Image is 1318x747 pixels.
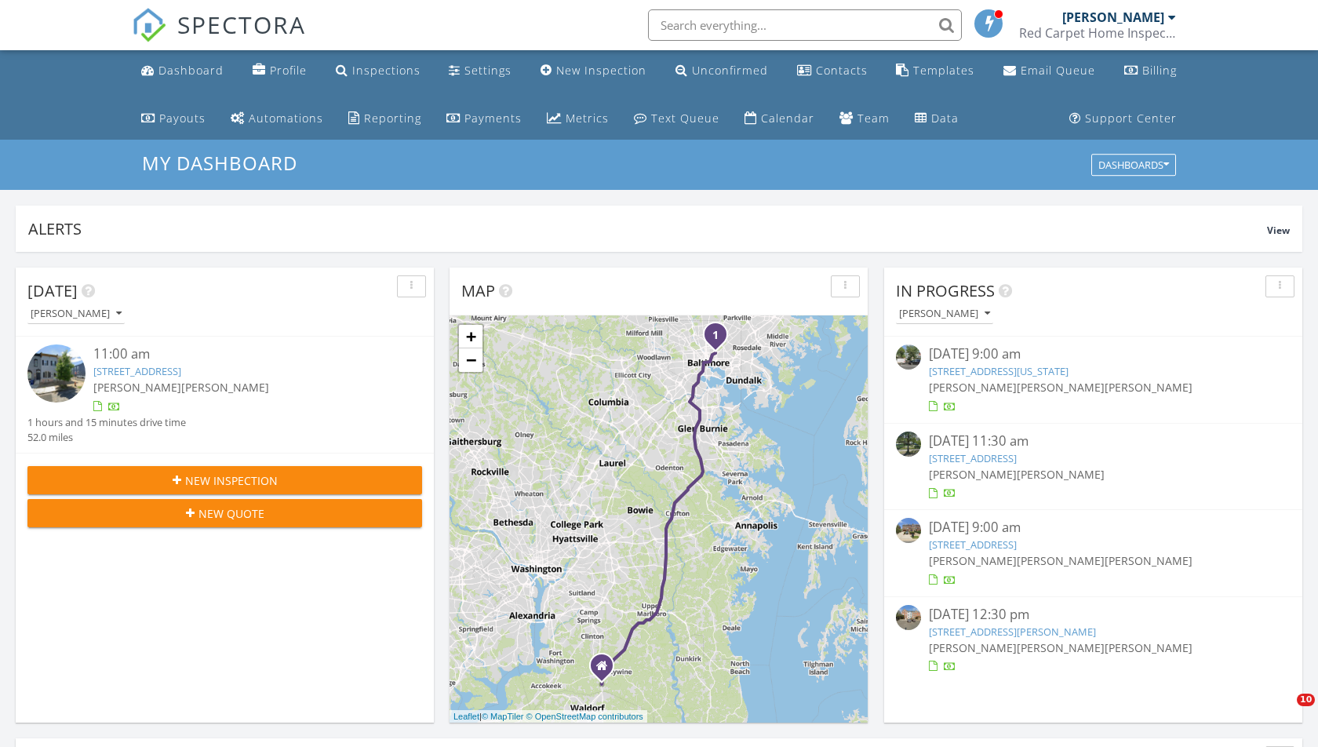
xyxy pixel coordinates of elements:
div: New Inspection [556,63,646,78]
div: 11:00 am [93,344,389,364]
div: Dashboard [158,63,224,78]
a: Inspections [329,56,427,86]
a: 11:00 am [STREET_ADDRESS] [PERSON_NAME][PERSON_NAME] 1 hours and 15 minutes drive time 52.0 miles [27,344,422,445]
a: [STREET_ADDRESS] [93,364,181,378]
div: Billing [1142,63,1177,78]
span: [PERSON_NAME] [929,640,1017,655]
a: [DATE] 12:30 pm [STREET_ADDRESS][PERSON_NAME] [PERSON_NAME][PERSON_NAME][PERSON_NAME] [896,605,1291,675]
div: Automations [249,111,323,126]
button: [PERSON_NAME] [27,304,125,325]
div: 15912B Crain Hwy Ste 434, Brandywine Maryland 20613 [602,665,611,675]
span: SPECTORA [177,8,306,41]
div: Support Center [1085,111,1177,126]
a: Payouts [135,104,212,133]
a: Templates [890,56,981,86]
span: [PERSON_NAME] [1017,640,1105,655]
div: Unconfirmed [692,63,768,78]
a: Billing [1118,56,1183,86]
a: Contacts [791,56,874,86]
div: [PERSON_NAME] [1062,9,1164,25]
div: Inspections [352,63,421,78]
a: Dashboard [135,56,230,86]
a: Leaflet [453,712,479,721]
a: Team [833,104,896,133]
a: [STREET_ADDRESS][PERSON_NAME] [929,625,1096,639]
span: 10 [1297,694,1315,706]
div: [PERSON_NAME] [31,308,122,319]
a: Metrics [541,104,615,133]
div: Data [931,111,959,126]
a: Zoom in [459,325,482,348]
div: Payments [464,111,522,126]
div: Alerts [28,218,1267,239]
div: Calendar [761,111,814,126]
div: Settings [464,63,512,78]
img: streetview [896,605,921,630]
div: 1 hours and 15 minutes drive time [27,415,186,430]
div: [DATE] 12:30 pm [929,605,1258,625]
input: Search everything... [648,9,962,41]
span: [PERSON_NAME] [1105,380,1192,395]
div: Payouts [159,111,206,126]
div: Red Carpet Home Inspections [1019,25,1176,41]
span: [PERSON_NAME] [929,553,1017,568]
img: streetview [896,518,921,543]
img: The Best Home Inspection Software - Spectora [132,8,166,42]
div: Templates [913,63,974,78]
a: SPECTORA [132,21,306,54]
div: [DATE] 9:00 am [929,344,1258,364]
a: Unconfirmed [669,56,774,86]
span: [PERSON_NAME] [181,380,269,395]
span: In Progress [896,280,995,301]
a: [STREET_ADDRESS] [929,537,1017,552]
a: Automations (Basic) [224,104,329,133]
span: [PERSON_NAME] [929,467,1017,482]
span: [DATE] [27,280,78,301]
a: Text Queue [628,104,726,133]
div: Profile [270,63,307,78]
a: Email Queue [997,56,1101,86]
div: Team [857,111,890,126]
a: Settings [442,56,518,86]
span: View [1267,224,1290,237]
span: [PERSON_NAME] [929,380,1017,395]
div: Contacts [816,63,868,78]
div: | [450,710,647,723]
span: Map [461,280,495,301]
div: [DATE] 9:00 am [929,518,1258,537]
button: [PERSON_NAME] [896,304,993,325]
span: New Inspection [185,472,278,489]
button: Dashboards [1091,155,1176,177]
div: 52.0 miles [27,430,186,445]
a: [DATE] 11:30 am [STREET_ADDRESS] [PERSON_NAME][PERSON_NAME] [896,432,1291,501]
div: Metrics [566,111,609,126]
a: New Inspection [534,56,653,86]
a: [STREET_ADDRESS] [929,451,1017,465]
span: [PERSON_NAME] [93,380,181,395]
span: [PERSON_NAME] [1105,553,1192,568]
a: Reporting [342,104,428,133]
i: 1 [712,330,719,341]
a: Payments [440,104,528,133]
span: [PERSON_NAME] [1105,640,1192,655]
a: Zoom out [459,348,482,372]
a: Data [908,104,965,133]
span: My Dashboard [142,150,297,176]
div: Email Queue [1021,63,1095,78]
a: [DATE] 9:00 am [STREET_ADDRESS] [PERSON_NAME][PERSON_NAME][PERSON_NAME] [896,518,1291,588]
span: [PERSON_NAME] [1017,380,1105,395]
a: Calendar [738,104,821,133]
div: [PERSON_NAME] [899,308,990,319]
div: 1713 E Lafayette Ave , Baltimore, MD 21213 [715,334,725,344]
img: streetview [896,344,921,370]
div: Dashboards [1098,160,1169,171]
div: Text Queue [651,111,719,126]
a: [DATE] 9:00 am [STREET_ADDRESS][US_STATE] [PERSON_NAME][PERSON_NAME][PERSON_NAME] [896,344,1291,414]
a: © OpenStreetMap contributors [526,712,643,721]
span: [PERSON_NAME] [1017,467,1105,482]
button: New Quote [27,499,422,527]
button: New Inspection [27,466,422,494]
span: [PERSON_NAME] [1017,553,1105,568]
span: New Quote [198,505,264,522]
img: streetview [27,344,86,403]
